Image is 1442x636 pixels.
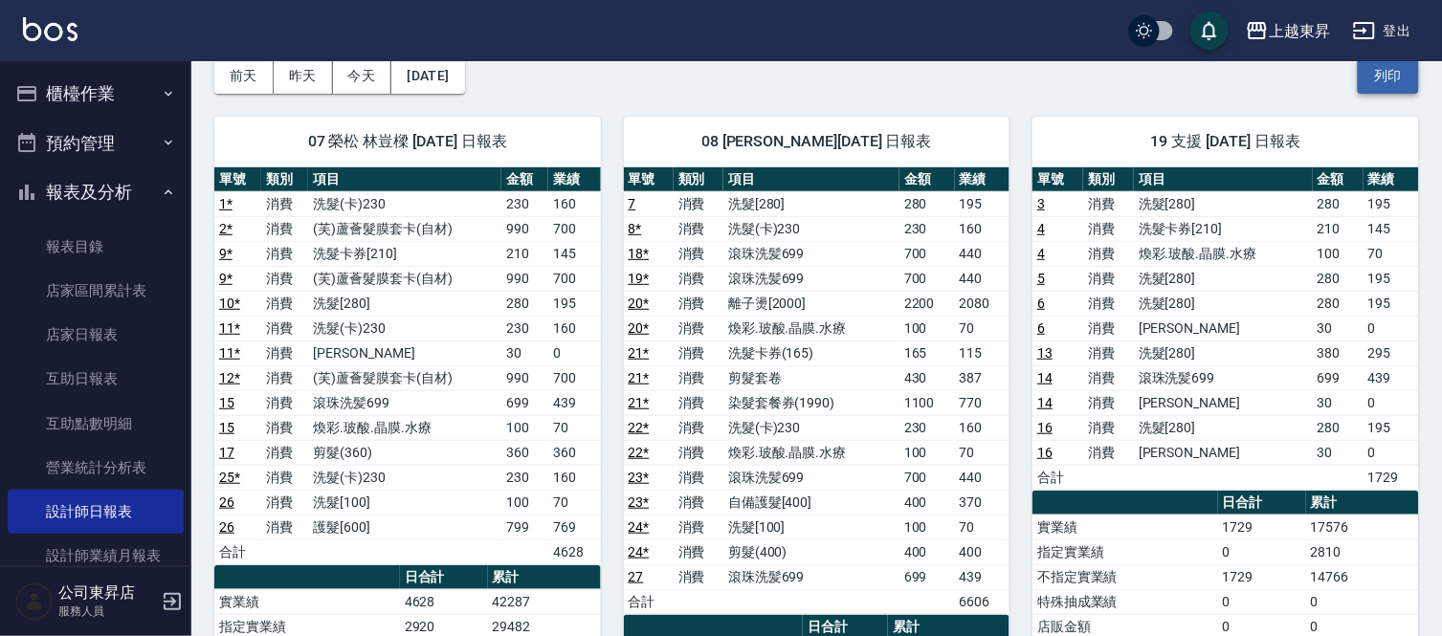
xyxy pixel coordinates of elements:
p: 服務人員 [58,603,156,620]
td: 160 [548,465,600,490]
h5: 公司東昇店 [58,583,156,603]
td: 400 [899,539,955,564]
td: 0 [548,340,600,365]
td: 實業績 [214,589,400,614]
td: 洗髮卡券[210] [1134,216,1312,241]
table: a dense table [214,167,601,565]
td: 439 [548,390,600,415]
td: 1729 [1364,465,1419,490]
a: 7 [629,196,636,211]
th: 類別 [1083,167,1134,192]
td: 消費 [261,465,308,490]
button: 列印 [1358,58,1419,94]
a: 3 [1037,196,1045,211]
a: 26 [219,494,234,510]
td: 洗髮[280] [308,291,501,316]
td: 洗髮[280] [1134,266,1312,291]
th: 業績 [955,167,1010,192]
td: 不指定實業績 [1032,564,1218,589]
button: 上越東昇 [1238,11,1338,51]
a: 14 [1037,395,1053,410]
td: 195 [1364,415,1419,440]
th: 單號 [624,167,674,192]
td: 295 [1364,340,1419,365]
td: 360 [501,440,548,465]
td: 440 [955,465,1010,490]
td: 消費 [674,564,723,589]
th: 金額 [501,167,548,192]
td: 護髮[600] [308,515,501,539]
td: 699 [501,390,548,415]
td: 消費 [1083,390,1134,415]
td: 70 [548,415,600,440]
a: 報表目錄 [8,225,184,269]
td: 洗髮[280] [723,191,899,216]
td: 煥彩.玻酸.晶膜.水療 [1134,241,1312,266]
table: a dense table [1032,167,1419,491]
td: 消費 [261,266,308,291]
td: 0 [1218,589,1306,614]
th: 業績 [548,167,600,192]
a: 26 [219,519,234,535]
td: 洗髮[280] [1134,415,1312,440]
td: 消費 [261,241,308,266]
td: (芙)蘆薈髮膜套卡(自材) [308,216,501,241]
td: 700 [899,465,955,490]
img: Logo [23,17,78,41]
a: 16 [1037,420,1053,435]
td: 115 [955,340,1010,365]
td: 1729 [1218,515,1306,539]
td: 自備護髮[400] [723,490,899,515]
td: 指定實業績 [1032,539,1218,564]
td: 消費 [261,440,308,465]
a: 6 [1037,320,1045,336]
td: 滾珠洗髪699 [723,266,899,291]
td: 70 [955,316,1010,340]
th: 業績 [1364,167,1419,192]
td: 280 [899,191,955,216]
td: 210 [501,241,548,266]
a: 6 [1037,296,1045,311]
td: 145 [548,241,600,266]
td: 消費 [674,316,723,340]
td: 70 [1364,241,1419,266]
th: 項目 [1134,167,1312,192]
td: 洗髮(卡)230 [308,191,501,216]
th: 金額 [1313,167,1364,192]
a: 設計師業績月報表 [8,534,184,578]
td: 990 [501,216,548,241]
td: 消費 [1083,266,1134,291]
td: 滾珠洗髪699 [723,465,899,490]
td: 消費 [261,490,308,515]
td: (芙)蘆薈髮膜套卡(自材) [308,365,501,390]
td: 消費 [674,340,723,365]
td: 煥彩.玻酸.晶膜.水療 [308,415,501,440]
span: 07 榮松 林豈樑 [DATE] 日報表 [237,132,578,151]
td: 2810 [1306,539,1419,564]
td: 特殊抽成業績 [1032,589,1218,614]
td: 769 [548,515,600,539]
td: 439 [955,564,1010,589]
td: 100 [899,316,955,340]
td: 439 [1364,365,1419,390]
td: 4628 [548,539,600,564]
td: 799 [501,515,548,539]
a: 14 [1037,370,1053,385]
a: 15 [219,420,234,435]
td: 剪髮(360) [308,440,501,465]
a: 4 [1037,221,1045,236]
td: 230 [501,465,548,490]
td: 滾珠洗髪699 [308,390,501,415]
td: 0 [1364,440,1419,465]
td: 洗髮[100] [723,515,899,539]
div: 上越東昇 [1269,19,1330,43]
td: 195 [548,291,600,316]
td: 消費 [261,216,308,241]
td: 消費 [1083,440,1134,465]
td: 消費 [674,515,723,539]
td: 消費 [674,216,723,241]
a: 店家區間累計表 [8,269,184,313]
td: 280 [1313,191,1364,216]
td: 洗髮(卡)230 [723,415,899,440]
a: 設計師日報表 [8,490,184,534]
